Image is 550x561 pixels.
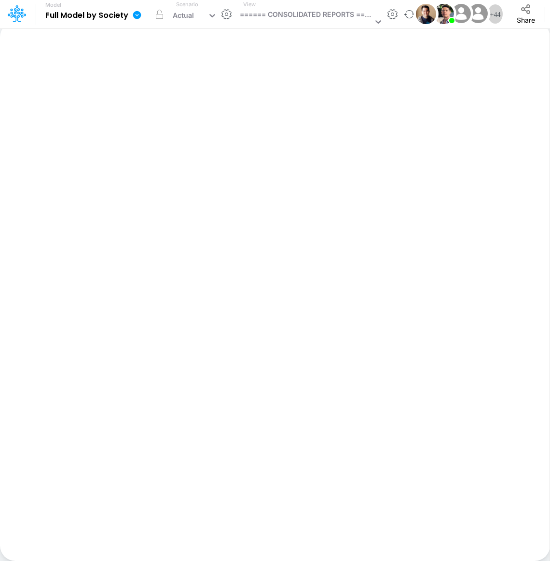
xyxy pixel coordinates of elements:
[490,11,501,17] span: + 44
[243,0,256,9] label: View
[434,4,454,24] img: User Image Icon
[45,11,128,20] b: Full Model by Society
[45,2,61,8] label: Model
[173,10,194,23] div: Actual
[416,4,436,24] img: User Image Icon
[508,1,544,27] button: Share
[466,1,490,26] img: User Image Icon
[449,1,473,26] img: User Image Icon
[517,16,535,24] span: Share
[176,0,198,9] label: Scenario
[240,9,372,22] div: ====== CONSOLIDATED REPORTS ======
